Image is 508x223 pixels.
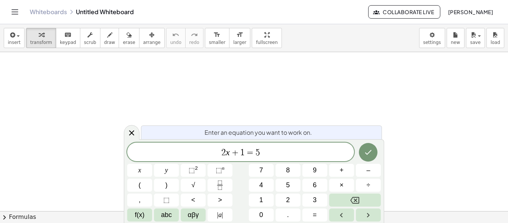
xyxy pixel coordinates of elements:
i: keyboard [64,31,71,39]
button: Plus [329,164,354,177]
button: 6 [302,179,327,192]
span: ⬚ [189,166,195,174]
button: 8 [276,164,300,177]
span: draw [104,40,115,45]
span: a [217,210,223,220]
button: Divide [356,179,381,192]
button: x [127,164,152,177]
span: | [217,211,219,219]
span: ⬚ [216,166,222,174]
button: Placeholder [154,194,179,207]
span: √ [192,180,195,190]
button: erase [119,28,139,48]
button: Squared [181,164,206,177]
span: smaller [209,40,225,45]
span: transform [30,40,52,45]
span: > [218,195,222,205]
button: . [276,208,300,222]
span: ⬚ [163,195,170,205]
span: load [491,40,500,45]
span: 8 [286,165,290,175]
i: format_size [213,31,221,39]
button: Alphabet [154,208,179,222]
button: Fraction [208,179,232,192]
span: 7 [259,165,263,175]
span: αβγ [188,210,199,220]
button: settings [419,28,445,48]
span: 4 [259,180,263,190]
button: 1 [249,194,274,207]
button: draw [100,28,119,48]
button: Backspace [329,194,381,207]
span: 0 [259,210,263,220]
button: Toggle navigation [9,6,21,18]
span: 1 [259,195,263,205]
span: new [451,40,460,45]
button: redoredo [185,28,203,48]
button: load [486,28,504,48]
span: [PERSON_NAME] [448,9,493,15]
button: Less than [181,194,206,207]
span: × [340,180,344,190]
span: fullscreen [256,40,277,45]
button: scrub [80,28,100,48]
button: 0 [249,208,274,222]
span: 5 [286,180,290,190]
span: < [191,195,195,205]
button: 7 [249,164,274,177]
button: transform [26,28,56,48]
span: 2 [221,148,226,157]
button: Superscript [208,164,232,177]
a: Whiteboards [30,8,67,16]
span: = [245,148,255,157]
button: Done [359,143,377,162]
button: Times [329,179,354,192]
span: abc [161,210,172,220]
button: Greek alphabet [181,208,206,222]
span: + [230,148,241,157]
var: x [226,147,230,157]
button: , [127,194,152,207]
span: 5 [255,148,260,157]
button: arrange [139,28,165,48]
span: – [366,165,370,175]
span: , [139,195,141,205]
sup: 2 [195,165,198,171]
i: undo [172,31,179,39]
span: = [313,210,317,220]
button: Absolute value [208,208,232,222]
span: + [340,165,344,175]
span: | [222,211,223,219]
span: scrub [84,40,96,45]
span: y [165,165,168,175]
button: 5 [276,179,300,192]
span: keypad [60,40,76,45]
span: larger [233,40,246,45]
span: save [470,40,480,45]
button: undoundo [166,28,186,48]
span: erase [123,40,135,45]
span: Enter an equation you want to work on. [205,128,312,137]
span: Collaborate Live [374,9,434,15]
sup: n [222,165,225,171]
span: arrange [143,40,161,45]
span: 3 [313,195,316,205]
span: 1 [240,148,245,157]
span: undo [170,40,181,45]
span: insert [8,40,20,45]
button: ) [154,179,179,192]
button: ( [127,179,152,192]
button: new [447,28,464,48]
span: redo [189,40,199,45]
button: save [466,28,485,48]
span: 6 [313,180,316,190]
button: Equals [302,208,327,222]
button: insert [4,28,25,48]
span: 9 [313,165,316,175]
button: Collaborate Live [368,5,440,19]
button: Greater than [208,194,232,207]
span: f(x) [135,210,145,220]
button: Right arrow [356,208,381,222]
button: 3 [302,194,327,207]
button: Minus [356,164,381,177]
